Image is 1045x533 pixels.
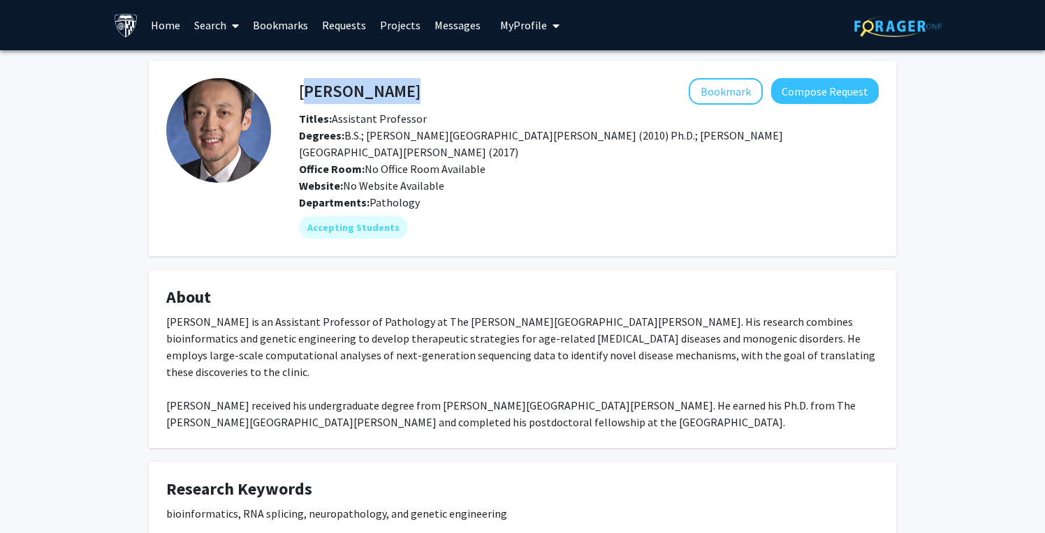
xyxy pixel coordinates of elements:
[299,78,421,104] h4: [PERSON_NAME]
[500,18,547,32] span: My Profile
[771,78,879,104] button: Compose Request to Jonathan Ling
[299,195,370,209] b: Departments:
[299,216,408,239] mat-chip: Accepting Students
[299,128,783,159] span: B.S.; [PERSON_NAME][GEOGRAPHIC_DATA][PERSON_NAME] (2010) Ph.D.; [PERSON_NAME][GEOGRAPHIC_DATA][PE...
[427,1,488,50] a: Messages
[854,15,942,37] img: ForagerOne Logo
[299,112,427,126] span: Assistant Professor
[315,1,373,50] a: Requests
[144,1,187,50] a: Home
[166,287,879,308] h4: About
[299,179,343,193] b: Website:
[166,78,271,183] img: Profile Picture
[689,78,763,105] button: Add Jonathan Ling to Bookmarks
[166,479,879,500] h4: Research Keywords
[10,470,59,523] iframe: Chat
[246,1,315,50] a: Bookmarks
[299,162,365,176] b: Office Room:
[166,505,879,522] div: bioinformatics, RNA splicing, neuropathology, and genetic engineering
[299,112,332,126] b: Titles:
[370,195,420,209] span: Pathology
[114,13,138,38] img: Johns Hopkins University Logo
[187,1,246,50] a: Search
[299,162,485,176] span: No Office Room Available
[299,179,444,193] span: No Website Available
[299,128,344,142] b: Degrees:
[166,313,879,430] div: [PERSON_NAME] is an Assistant Professor of Pathology at The [PERSON_NAME][GEOGRAPHIC_DATA][PERSON...
[373,1,427,50] a: Projects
